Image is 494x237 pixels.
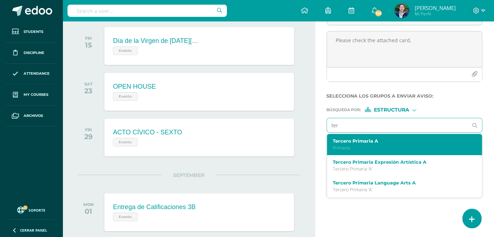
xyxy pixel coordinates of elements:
p: Tercero Primaria 'A' [333,187,471,193]
span: Mi Perfil [415,11,456,17]
img: 8792ea101102b15321d756c508217fbe.png [395,4,409,18]
span: Cerrar panel [20,228,47,233]
span: Evento [113,138,138,147]
div: FRI [84,127,93,132]
div: FRI [85,36,92,41]
div: MON [83,202,94,207]
div: [object Object] [365,107,419,112]
div: OPEN HOUSE [113,83,156,90]
label: Selecciona los grupos a enviar aviso : [327,93,483,99]
p: Primaria [333,145,471,151]
div: 23 [84,87,93,95]
a: Soporte [9,205,54,214]
a: Discipline [6,43,57,64]
span: Archivos [24,113,43,119]
span: Discipline [24,50,44,56]
span: My courses [24,92,48,98]
div: SAT [84,82,93,87]
textarea: Please check the attached card, [327,31,482,67]
span: Evento [113,92,138,101]
div: 29 [84,132,93,141]
a: Archivos [6,105,57,127]
a: My courses [6,84,57,105]
span: 105 [375,9,382,17]
span: Evento [113,213,138,221]
span: Students [24,29,43,35]
div: 01 [83,207,94,216]
div: Entrega de Calificaciones 3B [113,203,196,211]
span: Soporte [29,208,46,213]
label: Tercero Primaria Expresión Artística A [333,159,471,165]
span: Estructura [374,108,409,112]
span: Attendance [24,71,50,76]
a: Attendance [6,64,57,85]
span: SEPTEMBER [162,172,216,178]
input: Ej. Primero primaria [327,118,468,132]
input: Search a user… [68,5,227,17]
a: Students [6,21,57,43]
span: Búsqueda por : [327,108,361,112]
p: Tercero Primaria 'A' [333,166,471,172]
label: Tercero Primaria A [333,138,471,144]
div: 15 [85,41,92,49]
label: Tercero Primaria Language Arts A [333,180,471,186]
span: Evento [113,46,138,55]
span: [PERSON_NAME] [415,4,456,11]
div: Día de la Virgen de [DATE][PERSON_NAME] - Asueto [113,37,199,45]
div: ACTO CÍVICO - SEXTO [113,129,182,136]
